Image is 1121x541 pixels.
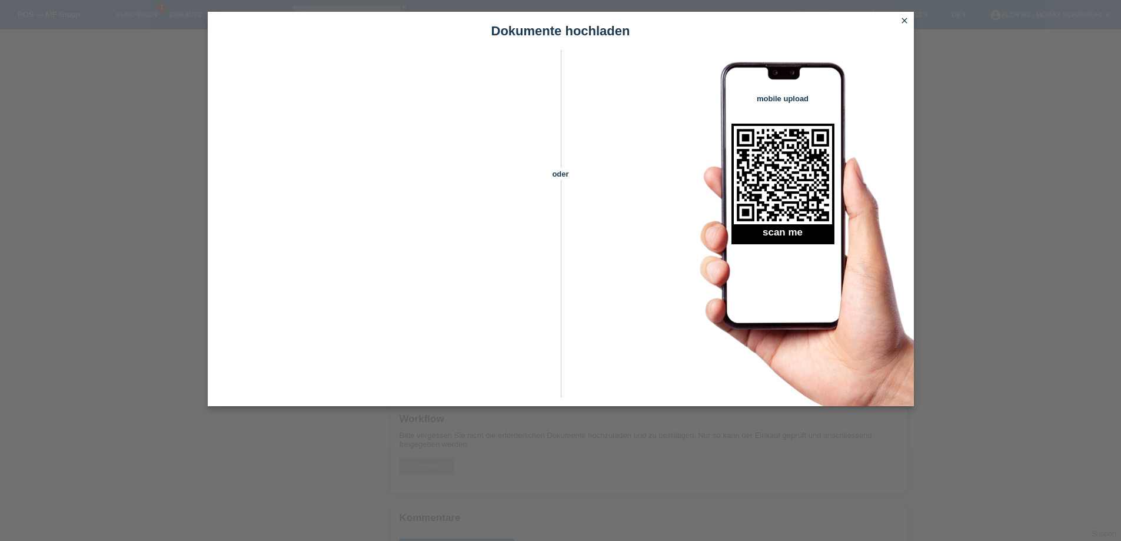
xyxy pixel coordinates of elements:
h4: mobile upload [731,94,834,103]
h1: Dokumente hochladen [208,24,914,38]
h2: scan me [731,227,834,244]
span: oder [540,168,581,180]
iframe: Upload [225,79,540,374]
a: close [897,15,912,28]
i: close [900,16,909,25]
